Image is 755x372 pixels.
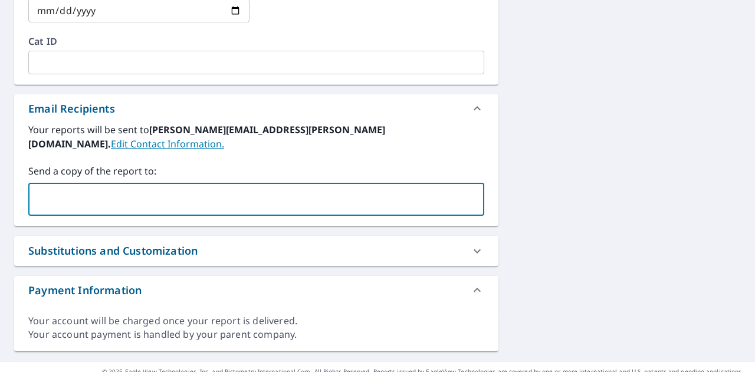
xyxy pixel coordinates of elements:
[28,123,484,151] label: Your reports will be sent to
[28,328,484,341] div: Your account payment is handled by your parent company.
[111,137,224,150] a: EditContactInfo
[28,314,484,328] div: Your account will be charged once your report is delivered.
[14,236,498,266] div: Substitutions and Customization
[28,123,385,150] b: [PERSON_NAME][EMAIL_ADDRESS][PERSON_NAME][DOMAIN_NAME].
[28,243,198,259] div: Substitutions and Customization
[28,164,484,178] label: Send a copy of the report to:
[14,276,498,304] div: Payment Information
[14,94,498,123] div: Email Recipients
[28,37,484,46] label: Cat ID
[28,101,115,117] div: Email Recipients
[28,282,142,298] div: Payment Information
